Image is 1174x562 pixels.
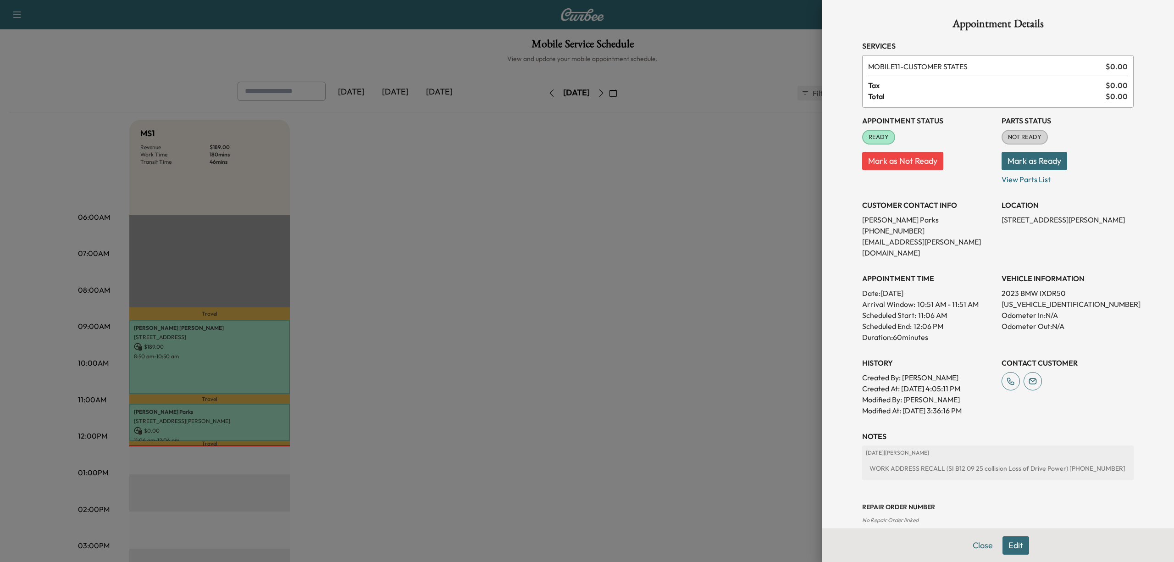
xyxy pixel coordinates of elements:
p: Odometer In: N/A [1002,310,1134,321]
span: $ 0.00 [1106,80,1128,91]
p: Scheduled Start: [862,310,916,321]
h3: VEHICLE INFORMATION [1002,273,1134,284]
p: [EMAIL_ADDRESS][PERSON_NAME][DOMAIN_NAME] [862,236,994,258]
p: [US_VEHICLE_IDENTIFICATION_NUMBER] [1002,299,1134,310]
h3: Appointment Status [862,115,994,126]
p: [PHONE_NUMBER] [862,225,994,236]
span: $ 0.00 [1106,61,1128,72]
p: Arrival Window: [862,299,994,310]
span: Tax [868,80,1106,91]
h3: CONTACT CUSTOMER [1002,357,1134,368]
p: Created At : [DATE] 4:05:11 PM [862,383,994,394]
p: Modified By : [PERSON_NAME] [862,394,994,405]
p: 12:06 PM [914,321,943,332]
span: $ 0.00 [1106,91,1128,102]
p: [PERSON_NAME] Parks [862,214,994,225]
button: Mark as Ready [1002,152,1067,170]
h3: History [862,357,994,368]
span: NOT READY [1002,133,1047,142]
button: Mark as Not Ready [862,152,943,170]
p: Created By : [PERSON_NAME] [862,372,994,383]
span: CUSTOMER STATES [868,61,1102,72]
p: Scheduled End: [862,321,912,332]
p: Odometer Out: N/A [1002,321,1134,332]
h3: CUSTOMER CONTACT INFO [862,200,994,211]
p: 11:06 AM [918,310,947,321]
p: Duration: 60 minutes [862,332,994,343]
span: 10:51 AM - 11:51 AM [917,299,979,310]
h3: Parts Status [1002,115,1134,126]
p: [STREET_ADDRESS][PERSON_NAME] [1002,214,1134,225]
p: Modified At : [DATE] 3:36:16 PM [862,405,994,416]
h3: Services [862,40,1134,51]
button: Close [967,536,999,555]
button: Edit [1002,536,1029,555]
p: View Parts List [1002,170,1134,185]
span: READY [863,133,894,142]
h3: LOCATION [1002,200,1134,211]
p: Date: [DATE] [862,288,994,299]
h3: Repair Order number [862,502,1134,512]
p: [DATE] | [PERSON_NAME] [866,449,1130,456]
span: No Repair Order linked [862,517,919,523]
span: Total [868,91,1106,102]
div: WORK ADDRESS RECALL (SI B12 09 25 collision Loss of Drive Power) [PHONE_NUMBER] [866,460,1130,477]
h1: Appointment Details [862,18,1134,33]
h3: NOTES [862,431,1134,442]
p: 2023 BMW IXDR50 [1002,288,1134,299]
h3: APPOINTMENT TIME [862,273,994,284]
